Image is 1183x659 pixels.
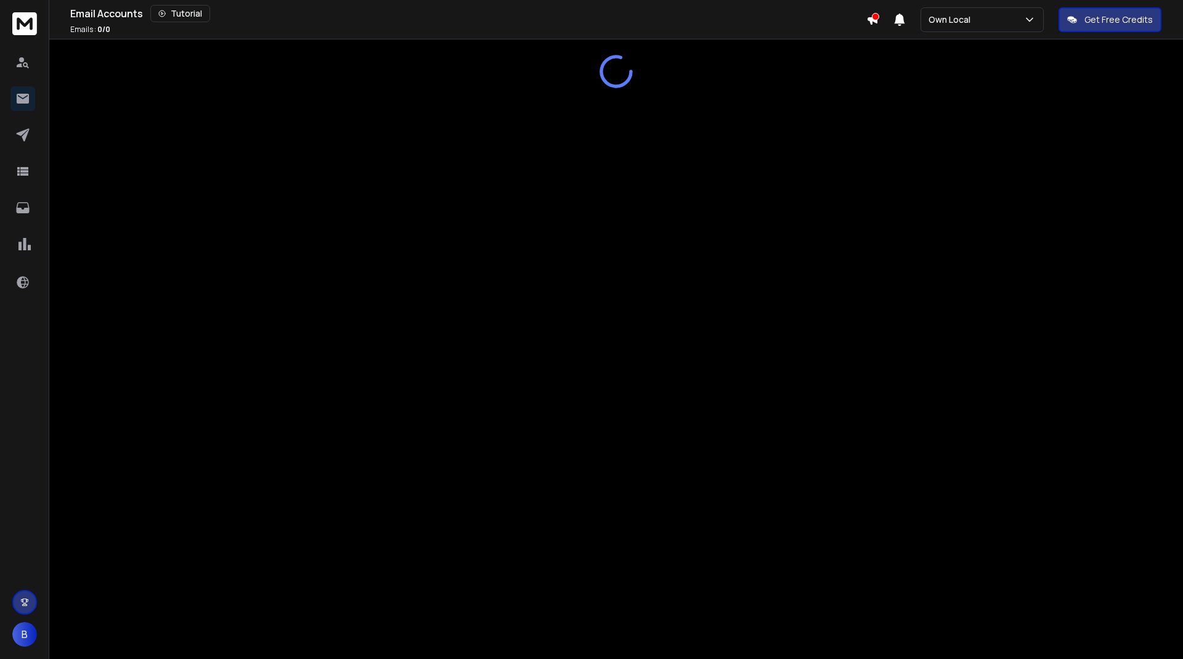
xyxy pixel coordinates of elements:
[70,25,110,35] p: Emails :
[1084,14,1153,26] p: Get Free Credits
[12,622,37,647] button: B
[70,5,866,22] div: Email Accounts
[1059,7,1161,32] button: Get Free Credits
[929,14,975,26] p: Own Local
[150,5,210,22] button: Tutorial
[97,24,110,35] span: 0 / 0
